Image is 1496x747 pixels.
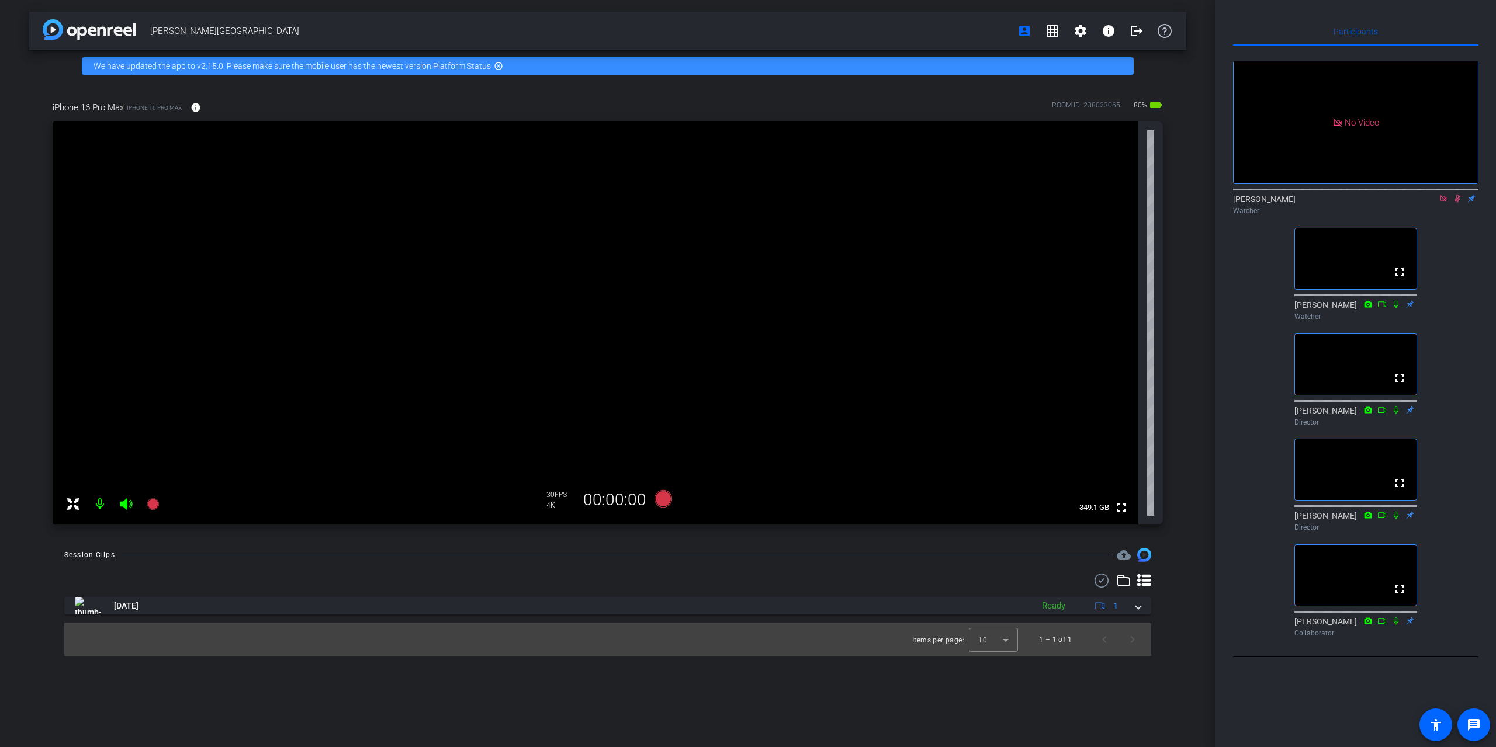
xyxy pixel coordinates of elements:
div: Director [1294,522,1417,533]
span: 1 [1113,600,1118,612]
span: FPS [555,491,567,499]
div: Watcher [1294,311,1417,322]
mat-icon: message [1467,718,1481,732]
div: [PERSON_NAME] [1294,510,1417,533]
mat-expansion-panel-header: thumb-nail[DATE]Ready1 [64,597,1151,614]
span: [DATE] [114,600,138,612]
mat-icon: settings [1073,24,1088,38]
mat-icon: grid_on [1045,24,1059,38]
mat-icon: cloud_upload [1117,548,1131,562]
span: 80% [1132,96,1149,114]
button: Next page [1118,626,1147,654]
mat-icon: battery_std [1149,98,1163,112]
mat-icon: logout [1130,24,1144,38]
span: iPhone 16 Pro Max [127,103,182,112]
mat-icon: fullscreen [1393,582,1407,596]
div: [PERSON_NAME] [1294,616,1417,638]
div: 1 – 1 of 1 [1039,634,1072,645]
button: Previous page [1090,626,1118,654]
img: app-logo [43,19,136,40]
div: [PERSON_NAME] [1294,299,1417,322]
span: Destinations for your clips [1117,548,1131,562]
mat-icon: fullscreen [1393,476,1407,490]
span: Participants [1334,27,1378,36]
div: Collaborator [1294,628,1417,638]
span: No Video [1345,117,1379,127]
mat-icon: highlight_off [494,61,503,71]
div: 4K [546,501,576,510]
div: Watcher [1233,206,1478,216]
mat-icon: info [191,102,201,113]
div: We have updated the app to v2.15.0. Please make sure the mobile user has the newest version. [82,57,1134,75]
div: Items per page: [912,634,964,646]
mat-icon: account_box [1017,24,1031,38]
span: iPhone 16 Pro Max [53,101,124,114]
mat-icon: fullscreen [1393,371,1407,385]
mat-icon: info [1102,24,1116,38]
div: 00:00:00 [576,490,654,510]
div: [PERSON_NAME] [1294,405,1417,428]
img: Session clips [1137,548,1151,562]
div: Session Clips [64,549,115,561]
div: [PERSON_NAME] [1233,193,1478,216]
a: Platform Status [433,61,491,71]
mat-icon: accessibility [1429,718,1443,732]
div: Ready [1036,599,1071,613]
span: [PERSON_NAME][GEOGRAPHIC_DATA] [150,19,1010,43]
span: 349.1 GB [1075,501,1113,515]
div: Director [1294,417,1417,428]
div: 30 [546,490,576,499]
img: thumb-nail [75,597,101,614]
mat-icon: fullscreen [1393,265,1407,279]
mat-icon: fullscreen [1114,501,1128,515]
div: ROOM ID: 238023065 [1052,100,1120,117]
